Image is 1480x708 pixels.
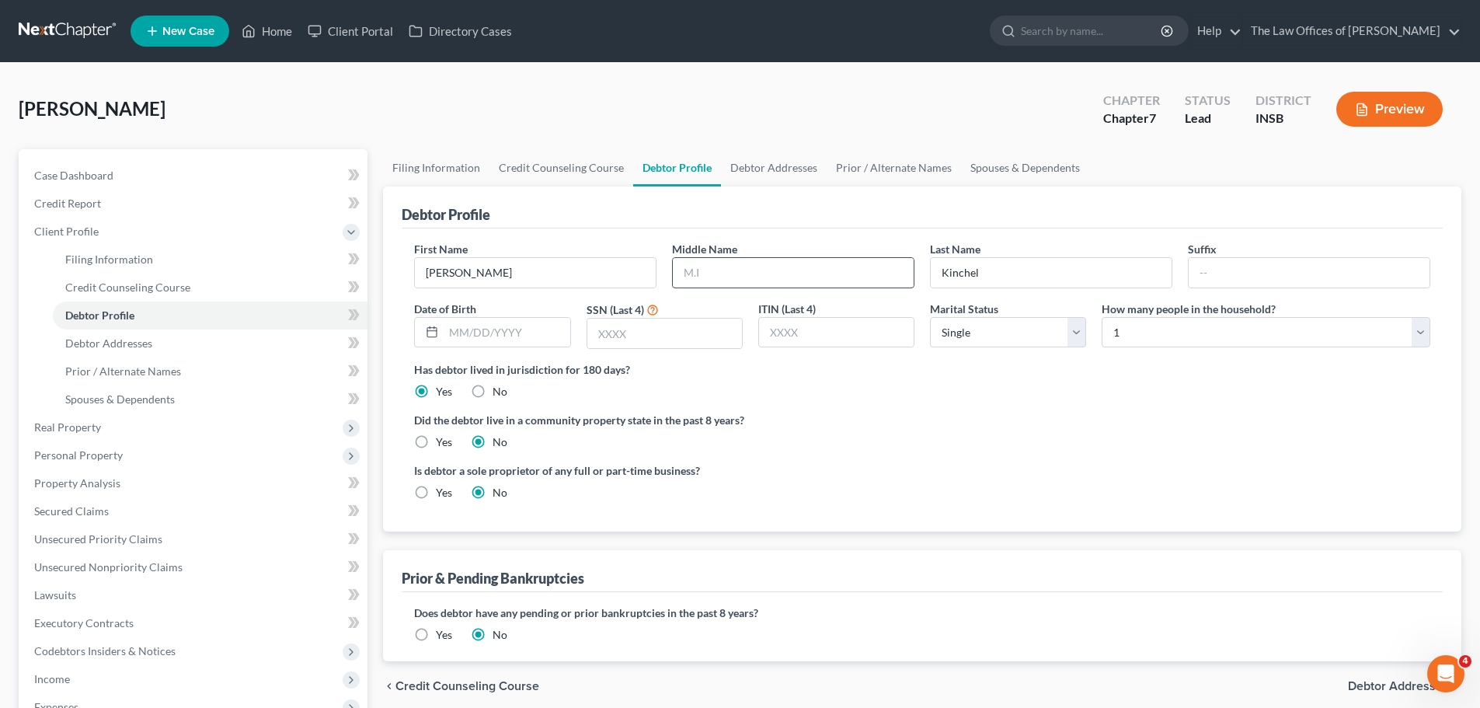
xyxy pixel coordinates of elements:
iframe: Intercom live chat [1427,655,1464,692]
a: Credit Report [22,190,367,218]
label: Has debtor lived in jurisdiction for 180 days? [414,361,1430,378]
span: Credit Report [34,197,101,210]
a: Debtor Addresses [721,149,827,187]
a: Spouses & Dependents [53,385,367,413]
a: Help [1189,17,1241,45]
input: MM/DD/YYYY [444,318,569,347]
span: Secured Claims [34,504,109,518]
div: INSB [1255,110,1311,127]
span: Executory Contracts [34,616,134,630]
span: New Case [162,26,214,37]
input: -- [931,258,1172,288]
input: XXXX [759,318,914,347]
a: Prior / Alternate Names [53,357,367,385]
a: Filing Information [53,246,367,274]
a: Filing Information [383,149,489,187]
span: Real Property [34,420,101,434]
span: Spouses & Dependents [65,392,175,406]
label: Marital Status [930,301,998,317]
a: Spouses & Dependents [961,149,1089,187]
a: The Law Offices of [PERSON_NAME] [1243,17,1461,45]
a: Secured Claims [22,497,367,525]
label: No [493,434,507,450]
label: Yes [436,384,452,399]
a: Executory Contracts [22,609,367,637]
label: ITIN (Last 4) [758,301,816,317]
label: No [493,384,507,399]
label: Does debtor have any pending or prior bankruptcies in the past 8 years? [414,605,1430,621]
span: Personal Property [34,448,123,462]
span: Debtor Profile [65,309,134,322]
button: Debtor Addresses chevron_right [1348,680,1461,692]
span: Income [34,672,70,685]
a: Unsecured Priority Claims [22,525,367,553]
span: Codebtors Insiders & Notices [34,644,176,657]
span: Unsecured Nonpriority Claims [34,560,183,574]
a: Credit Counseling Course [489,149,633,187]
a: Lawsuits [22,581,367,609]
span: Case Dashboard [34,169,113,182]
button: Preview [1336,92,1443,127]
input: -- [1189,258,1430,288]
div: Status [1185,92,1231,110]
span: Client Profile [34,225,99,238]
a: Case Dashboard [22,162,367,190]
span: Credit Counseling Course [65,281,190,294]
span: 4 [1459,655,1471,668]
div: Lead [1185,110,1231,127]
label: Last Name [930,241,980,257]
span: Credit Counseling Course [395,680,539,692]
span: 7 [1149,110,1156,125]
span: Debtor Addresses [65,337,152,350]
label: First Name [414,241,468,257]
a: Directory Cases [401,17,520,45]
input: M.I [673,258,914,288]
label: No [493,627,507,643]
a: Unsecured Nonpriority Claims [22,553,367,581]
a: Debtor Profile [53,302,367,330]
label: No [493,485,507,500]
label: Middle Name [672,241,737,257]
a: Debtor Addresses [53,330,367,357]
div: Debtor Profile [402,205,490,224]
label: SSN (Last 4) [587,302,644,318]
label: How many people in the household? [1102,301,1276,317]
a: Prior / Alternate Names [827,149,961,187]
span: Unsecured Priority Claims [34,532,162,546]
input: XXXX [587,319,742,348]
span: Filing Information [65,253,153,266]
input: Search by name... [1021,16,1163,45]
span: [PERSON_NAME] [19,97,165,120]
label: Is debtor a sole proprietor of any full or part-time business? [414,462,914,479]
label: Yes [436,627,452,643]
a: Home [234,17,300,45]
a: Property Analysis [22,469,367,497]
label: Suffix [1188,241,1217,257]
label: Date of Birth [414,301,476,317]
label: Yes [436,485,452,500]
button: chevron_left Credit Counseling Course [383,680,539,692]
i: chevron_left [383,680,395,692]
span: Debtor Addresses [1348,680,1449,692]
div: Chapter [1103,92,1160,110]
span: Property Analysis [34,476,120,490]
div: Prior & Pending Bankruptcies [402,569,584,588]
span: Prior / Alternate Names [65,364,181,378]
a: Client Portal [300,17,401,45]
input: -- [415,258,656,288]
span: Lawsuits [34,588,76,602]
label: Did the debtor live in a community property state in the past 8 years? [414,412,1430,428]
div: Chapter [1103,110,1160,127]
a: Credit Counseling Course [53,274,367,302]
div: District [1255,92,1311,110]
a: Debtor Profile [633,149,721,187]
label: Yes [436,434,452,450]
